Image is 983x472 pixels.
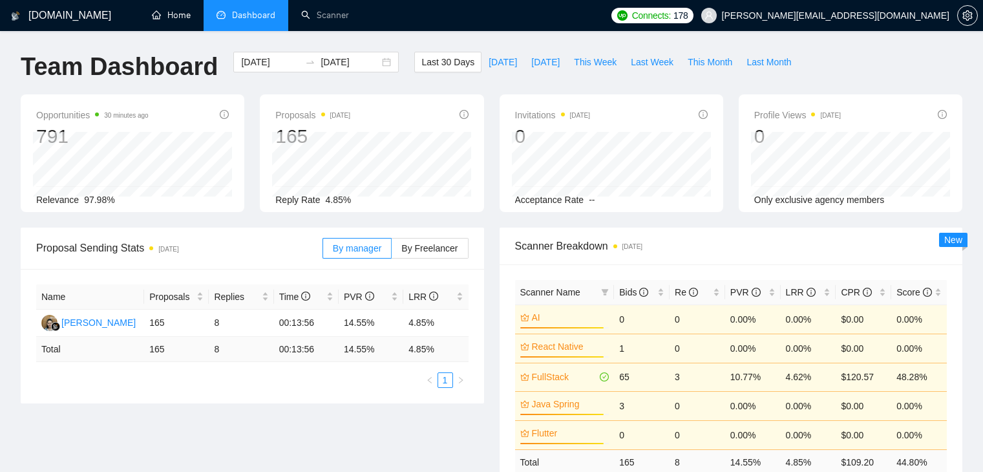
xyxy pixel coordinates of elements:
td: 10.77% [725,363,781,391]
td: 00:13:56 [274,337,339,362]
li: 1 [438,372,453,388]
a: searchScanner [301,10,349,21]
span: Proposal Sending Stats [36,240,322,256]
button: [DATE] [481,52,524,72]
h1: Team Dashboard [21,52,218,82]
td: 0.00% [891,305,947,334]
span: LRR [786,287,816,297]
td: 165 [144,310,209,337]
td: 0.00% [891,391,947,420]
td: 0 [670,420,725,449]
span: -- [589,195,595,205]
span: dashboard [217,10,226,19]
a: setting [957,10,978,21]
span: info-circle [220,110,229,119]
span: Invitations [515,107,591,123]
td: Total [36,337,144,362]
td: $0.00 [836,305,891,334]
time: [DATE] [330,112,350,119]
td: 48.28% [891,363,947,391]
span: [DATE] [531,55,560,69]
td: 14.55% [339,310,403,337]
span: Scanner Breakdown [515,238,947,254]
td: $0.00 [836,420,891,449]
td: 165 [144,337,209,362]
div: 0 [754,124,841,149]
input: Start date [241,55,300,69]
span: Score [896,287,931,297]
td: 0 [614,420,670,449]
img: upwork-logo.png [617,10,628,21]
span: right [457,376,465,384]
a: FullStack [532,370,598,384]
span: to [305,57,315,67]
li: Next Page [453,372,469,388]
td: 0.00% [781,334,836,363]
button: Last Month [739,52,798,72]
a: AI [532,310,607,325]
span: crown [520,342,529,351]
td: 0.00% [891,334,947,363]
span: check-circle [600,372,609,381]
span: Time [279,292,310,302]
span: Re [675,287,698,297]
span: By Freelancer [401,243,458,253]
span: Connects: [632,8,671,23]
time: [DATE] [570,112,590,119]
span: Relevance [36,195,79,205]
span: crown [520,400,529,409]
span: filter [601,288,609,296]
span: PVR [730,287,761,297]
td: 0 [670,334,725,363]
td: 1 [614,334,670,363]
td: 0.00% [891,420,947,449]
a: Java Spring [532,397,607,411]
td: 0.00% [725,305,781,334]
button: This Week [567,52,624,72]
span: Only exclusive agency members [754,195,885,205]
span: info-circle [752,288,761,297]
span: Last 30 Days [421,55,474,69]
span: Bids [619,287,648,297]
td: 0.00% [725,334,781,363]
td: 65 [614,363,670,391]
span: 4.85% [326,195,352,205]
input: End date [321,55,379,69]
td: 0.00% [725,420,781,449]
span: Reply Rate [275,195,320,205]
span: swap-right [305,57,315,67]
td: 4.85 % [403,337,468,362]
td: 0.00% [781,420,836,449]
span: This Week [574,55,617,69]
a: React Native [532,339,607,354]
span: crown [520,372,529,381]
td: $120.57 [836,363,891,391]
span: crown [520,429,529,438]
span: This Month [688,55,732,69]
span: info-circle [429,292,438,301]
iframe: Intercom live chat [939,428,970,459]
td: 3 [614,391,670,420]
td: 0 [670,305,725,334]
a: Flutter [532,426,607,440]
span: 178 [673,8,688,23]
span: info-circle [689,288,698,297]
img: ES [41,315,58,331]
span: info-circle [460,110,469,119]
th: Proposals [144,284,209,310]
span: info-circle [699,110,708,119]
span: Replies [214,290,259,304]
td: 14.55 % [339,337,403,362]
span: Opportunities [36,107,149,123]
td: 0.00% [781,305,836,334]
button: Last 30 Days [414,52,481,72]
li: Previous Page [422,372,438,388]
button: right [453,372,469,388]
span: 97.98% [84,195,114,205]
button: Last Week [624,52,681,72]
td: 0.00% [725,391,781,420]
td: 8 [209,310,273,337]
div: 165 [275,124,350,149]
div: [PERSON_NAME] [61,316,136,330]
span: Last Week [631,55,673,69]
